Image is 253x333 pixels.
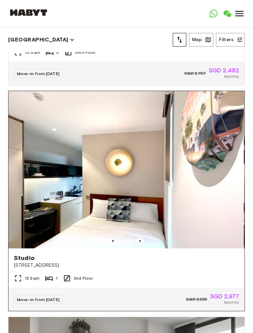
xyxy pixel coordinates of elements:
span: Monthly [224,299,239,305]
span: SGD 2,977 [210,293,239,299]
span: 56th Floor [75,49,96,55]
span: Studio [14,254,35,262]
button: Map [189,33,213,47]
a: Previous imagePrevious imageStudio[STREET_ADDRESS]13 Sqm12nd FloorMove-in from [DATE]SGD 3,535SGD... [8,91,245,311]
span: 5 [56,49,59,55]
span: 1 [56,275,57,281]
span: Move-in from [DATE] [17,297,60,302]
span: Move-in from [DATE] [17,71,60,76]
button: Filters [216,33,245,47]
span: 10 Sqm [25,49,40,55]
span: 2nd Floor [74,275,93,281]
span: [STREET_ADDRESS] [14,262,239,269]
button: Previous image [109,238,116,244]
span: SGD 2,757 [184,70,206,76]
img: Habyt [8,9,49,16]
span: SGD 2,482 [209,67,239,73]
button: [GEOGRAPHIC_DATA] [8,35,74,45]
button: tune [173,33,186,47]
button: Previous image [137,238,144,244]
img: Marketing picture of unit SG-01-110-001-001 [8,91,244,248]
span: Monthly [224,73,239,80]
span: SGD 3,535 [186,296,207,302]
span: 13 Sqm [25,275,39,281]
